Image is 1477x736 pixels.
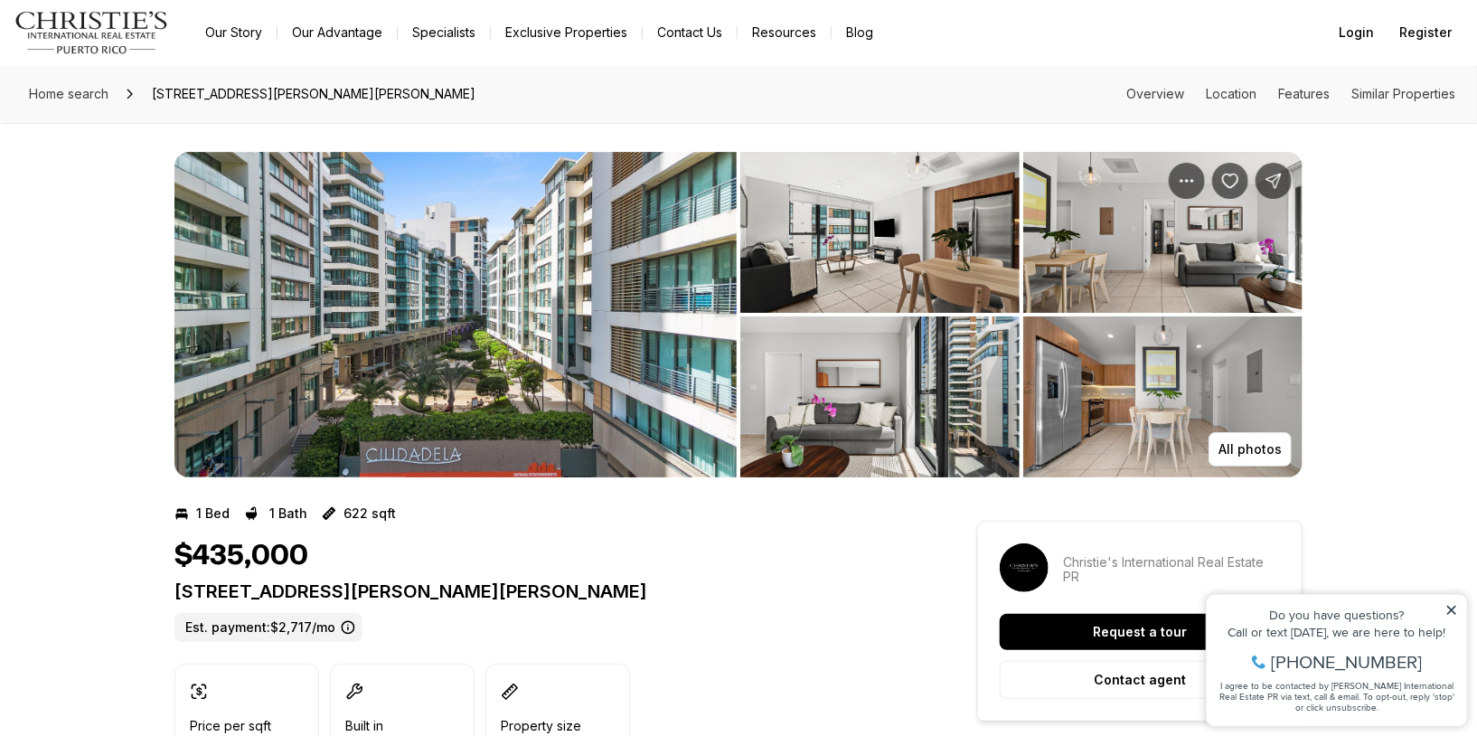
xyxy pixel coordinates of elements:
[174,613,362,642] label: Est. payment: $2,717/mo
[740,152,1020,313] button: View image gallery
[19,41,261,53] div: Do you have questions?
[196,506,230,521] p: 1 Bed
[269,506,307,521] p: 1 Bath
[14,11,169,54] img: logo
[174,539,308,573] h1: $435,000
[1399,25,1452,40] span: Register
[1256,163,1292,199] button: Share Property: 1509 PONCE DE LEON #1162
[1126,86,1184,101] a: Skip to: Overview
[738,20,831,45] a: Resources
[1212,163,1248,199] button: Save Property: 1509 PONCE DE LEON #1162
[174,152,737,477] li: 1 of 7
[398,20,490,45] a: Specialists
[343,506,396,521] p: 622 sqft
[1339,25,1374,40] span: Login
[190,719,271,733] p: Price per sqft
[1126,87,1455,101] nav: Page section menu
[345,719,383,733] p: Built in
[1278,86,1330,101] a: Skip to: Features
[74,85,225,103] span: [PHONE_NUMBER]
[1023,316,1303,477] button: View image gallery
[1093,625,1187,639] p: Request a tour
[19,58,261,71] div: Call or text [DATE], we are here to help!
[145,80,483,109] span: [STREET_ADDRESS][PERSON_NAME][PERSON_NAME]
[1328,14,1385,51] button: Login
[22,80,116,109] a: Home search
[1094,673,1186,687] p: Contact agent
[1206,86,1256,101] a: Skip to: Location
[740,152,1303,477] li: 2 of 7
[191,20,277,45] a: Our Story
[1023,152,1303,313] button: View image gallery
[1000,661,1280,699] button: Contact agent
[643,20,737,45] button: Contact Us
[1351,86,1455,101] a: Skip to: Similar Properties
[1169,163,1205,199] button: Property options
[1063,555,1280,584] p: Christie's International Real Estate PR
[740,316,1020,477] button: View image gallery
[174,580,912,602] p: [STREET_ADDRESS][PERSON_NAME][PERSON_NAME]
[832,20,888,45] a: Blog
[23,111,258,146] span: I agree to be contacted by [PERSON_NAME] International Real Estate PR via text, call & email. To ...
[278,20,397,45] a: Our Advantage
[1209,432,1292,467] button: All photos
[1218,442,1282,457] p: All photos
[501,719,581,733] p: Property size
[1000,614,1280,650] button: Request a tour
[1388,14,1463,51] button: Register
[174,152,1303,477] div: Listing Photos
[491,20,642,45] a: Exclusive Properties
[29,86,108,101] span: Home search
[174,152,737,477] button: View image gallery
